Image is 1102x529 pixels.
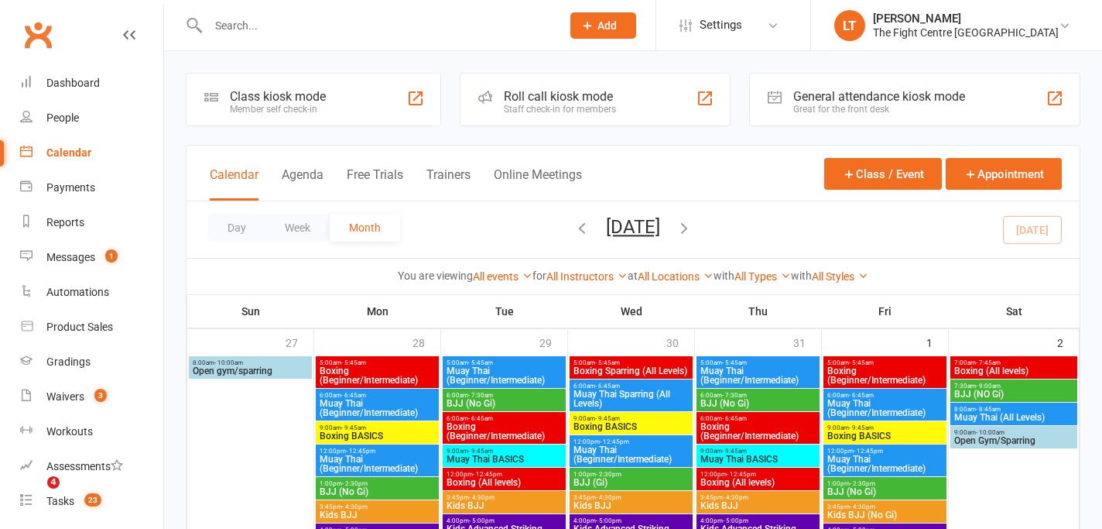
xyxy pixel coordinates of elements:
[446,359,563,366] span: 5:00am
[700,422,816,441] span: Boxing (Beginner/Intermediate)
[20,484,163,519] a: Tasks 23
[319,455,436,473] span: Muay Thai (Beginner/Intermediate)
[628,270,638,282] strong: at
[953,383,1074,390] span: 7:30am
[446,448,563,455] span: 9:00am
[700,494,816,501] span: 3:45pm
[849,392,874,399] span: - 6:45am
[46,146,91,159] div: Calendar
[20,275,163,310] a: Automations
[446,392,563,399] span: 6:00am
[826,455,943,473] span: Muay Thai (Beginner/Intermediate)
[446,415,563,422] span: 6:00am
[700,471,816,478] span: 12:00pm
[568,295,695,328] th: Wed
[546,270,628,283] a: All Instructors
[192,359,309,366] span: 8:00am
[573,359,690,366] span: 5:00am
[446,422,563,441] span: Boxing (Beginner/Intermediate)
[319,431,436,441] span: Boxing BASICS
[824,158,942,190] button: Class / Event
[793,329,821,355] div: 31
[319,366,436,385] span: Boxing (Beginner/Intermediate)
[826,480,943,487] span: 1:00pm
[573,445,690,464] span: Muay Thai (Beginner/Intermediate)
[700,517,816,524] span: 4:00pm
[319,399,436,417] span: Muay Thai (Beginner/Intermediate)
[700,448,816,455] span: 9:00am
[469,517,495,524] span: - 5:00pm
[319,392,436,399] span: 6:00am
[15,476,53,514] iframe: Intercom live chat
[286,329,313,355] div: 27
[826,424,943,431] span: 9:00am
[849,359,874,366] span: - 5:45am
[46,181,95,194] div: Payments
[265,214,330,242] button: Week
[342,480,368,487] span: - 2:30pm
[46,77,100,89] div: Dashboard
[606,216,660,238] button: [DATE]
[976,406,1001,413] span: - 8:45am
[342,503,368,510] span: - 4:30pm
[208,214,265,242] button: Day
[46,286,109,298] div: Automations
[446,366,563,385] span: Muay Thai (Beginner/Intermediate)
[468,415,493,422] span: - 6:45am
[46,356,91,368] div: Gradings
[319,480,436,487] span: 1:00pm
[700,501,816,510] span: Kids BJJ
[854,448,883,455] span: - 12:45pm
[319,503,436,510] span: 3:45pm
[849,424,874,431] span: - 9:45am
[347,167,403,201] button: Free Trials
[596,494,621,501] span: - 4:30pm
[700,478,816,487] span: Boxing (All levels)
[946,158,1062,190] button: Appointment
[826,487,943,496] span: BJJ (No Gi)
[826,510,943,520] span: Kids BJJ (No Gi)
[204,15,550,36] input: Search...
[953,429,1074,436] span: 9:00am
[723,517,748,524] span: - 5:00pm
[573,478,690,487] span: BJJ (Gi)
[791,270,812,282] strong: with
[446,501,563,510] span: Kids BJJ
[46,216,84,228] div: Reports
[441,295,568,328] th: Tue
[734,270,791,283] a: All Types
[20,414,163,449] a: Workouts
[20,101,163,136] a: People
[214,359,243,366] span: - 10:00am
[722,392,747,399] span: - 7:30am
[20,345,163,380] a: Gradings
[573,422,690,431] span: Boxing BASICS
[700,366,816,385] span: Muay Thai (Beginner/Intermediate)
[976,359,1001,366] span: - 7:45am
[46,112,79,124] div: People
[595,383,620,390] span: - 6:45am
[976,383,1001,390] span: - 9:00am
[446,478,563,487] span: Boxing (All levels)
[46,321,113,333] div: Product Sales
[20,205,163,240] a: Reports
[573,366,690,376] span: Boxing Sparring (All Levels)
[834,10,865,41] div: LT
[20,240,163,275] a: Messages 1
[573,471,690,478] span: 1:00pm
[826,431,943,441] span: Boxing BASICS
[700,415,816,422] span: 6:00am
[504,104,616,115] div: Staff check-in for members
[282,167,323,201] button: Agenda
[695,295,822,328] th: Thu
[850,503,875,510] span: - 4:30pm
[1057,329,1079,355] div: 2
[46,425,93,438] div: Workouts
[20,310,163,345] a: Product Sales
[469,494,495,501] span: - 4:30pm
[314,295,441,328] th: Mon
[446,399,563,408] span: BJJ (No Gi)
[573,501,690,510] span: Kids BJJ
[953,359,1074,366] span: 7:00am
[573,517,690,524] span: 4:00pm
